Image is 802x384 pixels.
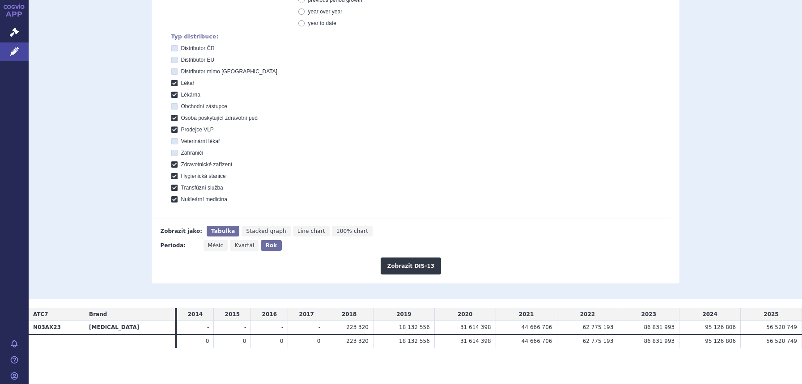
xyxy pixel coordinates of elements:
span: 18 132 556 [399,324,430,330]
span: 95 126 806 [705,338,736,344]
span: 95 126 806 [705,324,736,330]
td: 2020 [434,308,496,321]
span: 223 320 [346,324,369,330]
td: 2019 [373,308,434,321]
span: 0 [243,338,246,344]
td: 2022 [557,308,618,321]
span: 31 614 398 [460,338,491,344]
th: N03AX23 [29,321,85,334]
td: 2014 [177,308,214,321]
span: - [318,324,320,330]
span: Distributor ČR [181,45,215,51]
span: 86 831 993 [644,338,675,344]
span: 0 [206,338,209,344]
span: 86 831 993 [644,324,675,330]
span: Obchodní zástupce [181,103,227,110]
td: 2024 [679,308,741,321]
span: Transfúzní služba [181,185,223,191]
span: Brand [89,311,107,317]
span: Prodejce VLP [181,127,214,133]
span: ATC7 [33,311,48,317]
td: 2023 [618,308,679,321]
span: year over year [308,8,343,15]
span: Line chart [297,228,325,234]
span: 44 666 706 [522,338,552,344]
th: [MEDICAL_DATA] [85,321,175,334]
span: - [244,324,246,330]
span: Kvartál [234,242,254,249]
span: Nukleární medicína [181,196,227,203]
span: Tabulka [211,228,235,234]
span: 31 614 398 [460,324,491,330]
td: 2015 [214,308,251,321]
span: 44 666 706 [522,324,552,330]
td: 2016 [251,308,288,321]
td: 2018 [325,308,373,321]
span: 56 520 749 [766,338,797,344]
span: Distributor EU [181,57,215,63]
div: Perioda: [161,240,199,251]
span: 223 320 [346,338,369,344]
td: 2025 [741,308,802,321]
span: Osoba poskytující zdravotní péči [181,115,259,121]
span: 0 [280,338,284,344]
span: 62 775 193 [583,338,614,344]
span: 0 [317,338,321,344]
td: 2021 [496,308,557,321]
span: year to date [308,20,336,26]
span: Lékař [181,80,195,86]
span: Hygienická stanice [181,173,226,179]
span: Zahraničí [181,150,204,156]
span: 56 520 749 [766,324,797,330]
span: 62 775 193 [583,324,614,330]
span: Lékárna [181,92,200,98]
span: Měsíc [208,242,224,249]
span: Zdravotnické zařízení [181,161,233,168]
button: Zobrazit DIS-13 [381,257,441,274]
span: Stacked graph [246,228,286,234]
span: Rok [265,242,277,249]
span: Distributor mimo [GEOGRAPHIC_DATA] [181,68,278,75]
span: - [281,324,283,330]
div: Zobrazit jako: [161,226,202,236]
td: 2017 [288,308,325,321]
span: Veterinární lékař [181,138,220,144]
span: - [207,324,209,330]
span: 100% chart [336,228,368,234]
div: Typ distribuce: [171,34,670,40]
span: 18 132 556 [399,338,430,344]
